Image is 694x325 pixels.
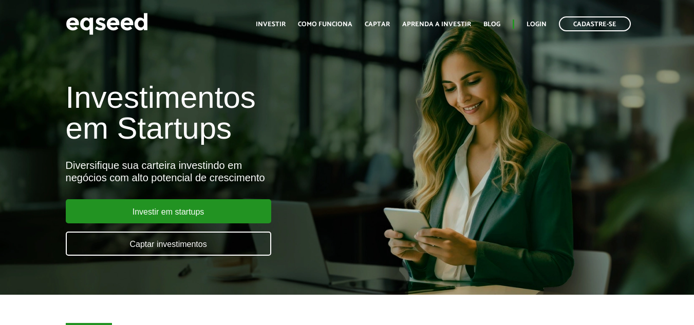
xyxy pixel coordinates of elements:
a: Blog [483,21,500,28]
a: Aprenda a investir [402,21,471,28]
h1: Investimentos em Startups [66,82,398,144]
img: EqSeed [66,10,148,37]
a: Investir em startups [66,199,271,223]
a: Como funciona [298,21,352,28]
a: Login [527,21,547,28]
a: Captar investimentos [66,232,271,256]
a: Captar [365,21,390,28]
div: Diversifique sua carteira investindo em negócios com alto potencial de crescimento [66,159,398,184]
a: Investir [256,21,286,28]
a: Cadastre-se [559,16,631,31]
